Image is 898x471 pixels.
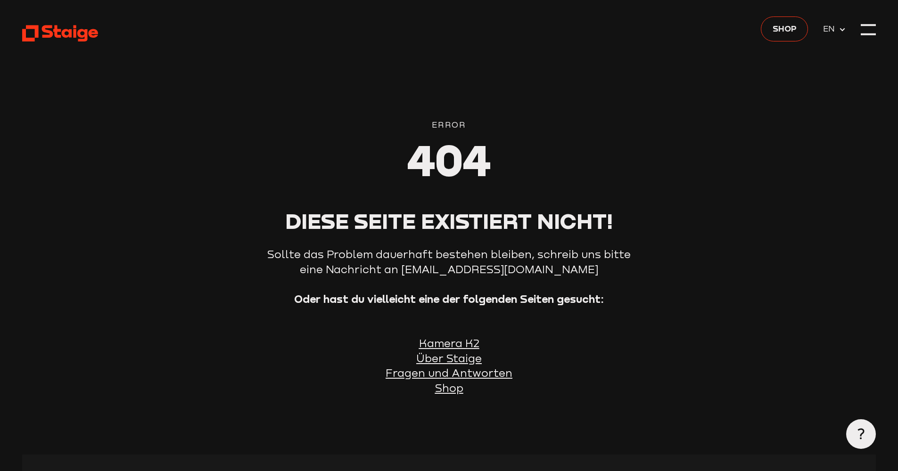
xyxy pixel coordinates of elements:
a: Fragen und Antworten [386,366,512,379]
div: Error [22,119,875,132]
p: Sollte das Problem dauerhaft bestehen bleiben, schreib uns bitte eine Nachricht an [EMAIL_ADDRESS... [261,247,638,276]
span: Diese Seite existiert nicht! [285,208,613,234]
a: Shop [761,16,808,41]
span: EN [823,22,839,35]
a: Über Staige [416,352,482,365]
a: Shop [435,382,463,394]
strong: Oder hast du vielleicht eine der folgenden Seiten gesucht: [294,292,604,305]
a: Kamera K2 [419,337,479,349]
span: 404 [407,134,491,186]
span: Shop [773,22,797,35]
